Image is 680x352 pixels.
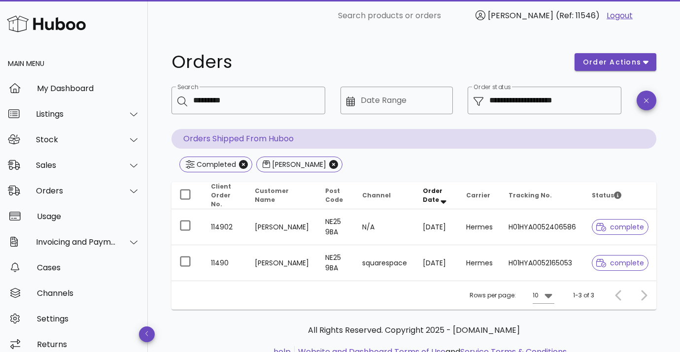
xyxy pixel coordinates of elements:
th: Order Date: Sorted descending. Activate to remove sorting. [415,182,459,209]
p: All Rights Reserved. Copyright 2025 - [DOMAIN_NAME] [179,324,648,336]
div: Orders [36,186,116,195]
label: Search [177,84,198,91]
td: [DATE] [415,245,459,281]
div: Returns [37,340,140,349]
td: N/A [354,209,415,245]
span: Customer Name [255,187,289,204]
td: [DATE] [415,209,459,245]
span: Post Code [325,187,343,204]
img: Huboo Logo [7,13,86,34]
td: H01HYA0052165053 [501,245,584,281]
td: H01HYA0052406586 [501,209,584,245]
span: complete [596,259,644,266]
label: Order status [474,84,510,91]
div: Sales [36,160,116,170]
th: Client Order No. [203,182,247,209]
div: My Dashboard [37,84,140,93]
td: 114902 [203,209,247,245]
div: [PERSON_NAME] [270,160,326,169]
span: order actions [582,57,642,67]
div: Settings [37,314,140,323]
th: Customer Name [247,182,317,209]
th: Status [584,182,656,209]
th: Channel [354,182,415,209]
th: Post Code [317,182,354,209]
div: Channels [37,288,140,298]
td: NE25 9BA [317,209,354,245]
div: Cases [37,263,140,272]
div: Rows per page: [470,281,554,310]
div: 1-3 of 3 [573,291,594,300]
div: 10Rows per page: [533,288,554,303]
span: Client Order No. [211,182,231,208]
div: Invoicing and Payments [36,237,116,247]
td: [PERSON_NAME] [247,245,317,281]
span: complete [596,224,644,230]
div: Completed [195,160,236,169]
span: [PERSON_NAME] [488,10,553,21]
button: Close [239,160,248,169]
span: (Ref: 11546) [556,10,600,21]
h1: Orders [171,53,563,71]
button: Close [329,160,338,169]
th: Tracking No. [501,182,584,209]
td: Hermes [458,209,501,245]
span: Order Date [423,187,442,204]
div: 10 [533,291,539,300]
div: Listings [36,109,116,119]
span: Tracking No. [509,191,552,199]
div: Stock [36,135,116,144]
p: Orders Shipped From Huboo [171,129,656,149]
button: order actions [575,53,656,71]
div: Usage [37,212,140,221]
td: [PERSON_NAME] [247,209,317,245]
td: Hermes [458,245,501,281]
span: Channel [362,191,391,199]
td: NE25 9BA [317,245,354,281]
td: squarespace [354,245,415,281]
span: Carrier [466,191,490,199]
th: Carrier [458,182,501,209]
span: Status [592,191,621,199]
td: 11490 [203,245,247,281]
a: Logout [607,10,633,22]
